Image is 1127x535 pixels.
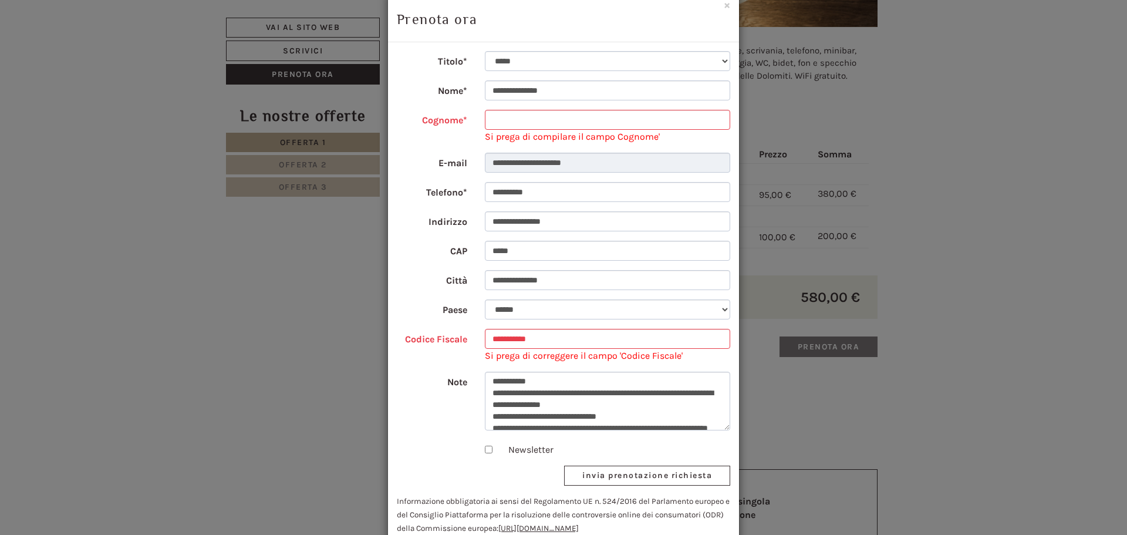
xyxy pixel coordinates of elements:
label: Paese [388,300,476,317]
label: Telefono* [388,182,476,200]
label: Codice Fiscale [388,329,476,346]
a: [URL][DOMAIN_NAME] [498,524,579,533]
label: Città [388,270,476,288]
div: Buon giorno, come possiamo aiutarla? [9,32,190,68]
label: Newsletter [497,443,554,457]
h3: Prenota ora [397,12,730,27]
label: Nome* [388,80,476,98]
small: Informazione obbligatoria ai sensi del Regolamento UE n. 524/2016 del Parlamento europeo e del Co... [397,497,730,533]
label: Note [388,372,476,389]
label: CAP [388,241,476,258]
button: Invia [400,309,462,330]
span: Si prega di compilare il campo Cognome' [485,131,660,142]
span: Si prega di correggere il campo 'Codice Fiscale' [485,350,683,361]
label: Cognome* [388,110,476,127]
div: [DATE] [210,9,251,29]
small: 08:01 [18,57,184,65]
label: Indirizzo [388,211,476,229]
button: invia prenotazione richiesta [564,466,730,486]
label: E-mail [388,153,476,170]
label: Titolo* [388,51,476,69]
div: Hotel B&B Feldmessner [18,34,184,43]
